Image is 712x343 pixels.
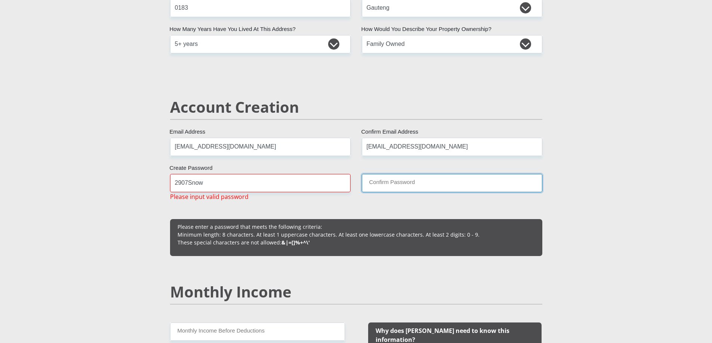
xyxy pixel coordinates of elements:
input: Monthly Income Before Deductions [170,322,345,341]
input: Confirm Password [362,174,542,192]
input: Email Address [170,138,351,156]
select: Please select a value [170,35,351,53]
select: Please select a value [362,35,542,53]
input: Create Password [170,174,351,192]
h2: Monthly Income [170,283,542,301]
h2: Account Creation [170,98,542,116]
b: &|=[]%+^\' [281,239,310,246]
p: Please enter a password that meets the following criteria: Minimum length: 8 characters. At least... [178,223,535,246]
input: Confirm Email Address [362,138,542,156]
span: Please input valid password [170,192,249,201]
